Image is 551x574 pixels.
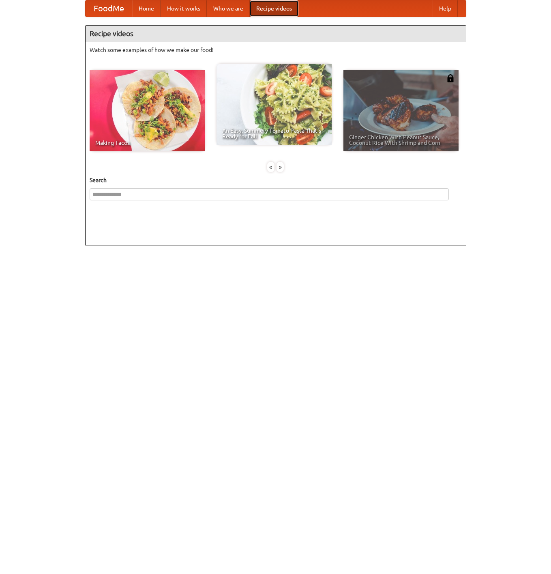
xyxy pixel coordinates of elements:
a: How it works [161,0,207,17]
h4: Recipe videos [86,26,466,42]
p: Watch some examples of how we make our food! [90,46,462,54]
img: 483408.png [446,74,455,82]
a: Recipe videos [250,0,298,17]
span: An Easy, Summery Tomato Pasta That's Ready for Fall [222,128,326,139]
a: Making Tacos [90,70,205,151]
a: Who we are [207,0,250,17]
a: An Easy, Summery Tomato Pasta That's Ready for Fall [217,64,332,145]
a: Home [132,0,161,17]
div: « [267,162,274,172]
div: » [277,162,284,172]
span: Making Tacos [95,140,199,146]
a: FoodMe [86,0,132,17]
h5: Search [90,176,462,184]
a: Help [433,0,458,17]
